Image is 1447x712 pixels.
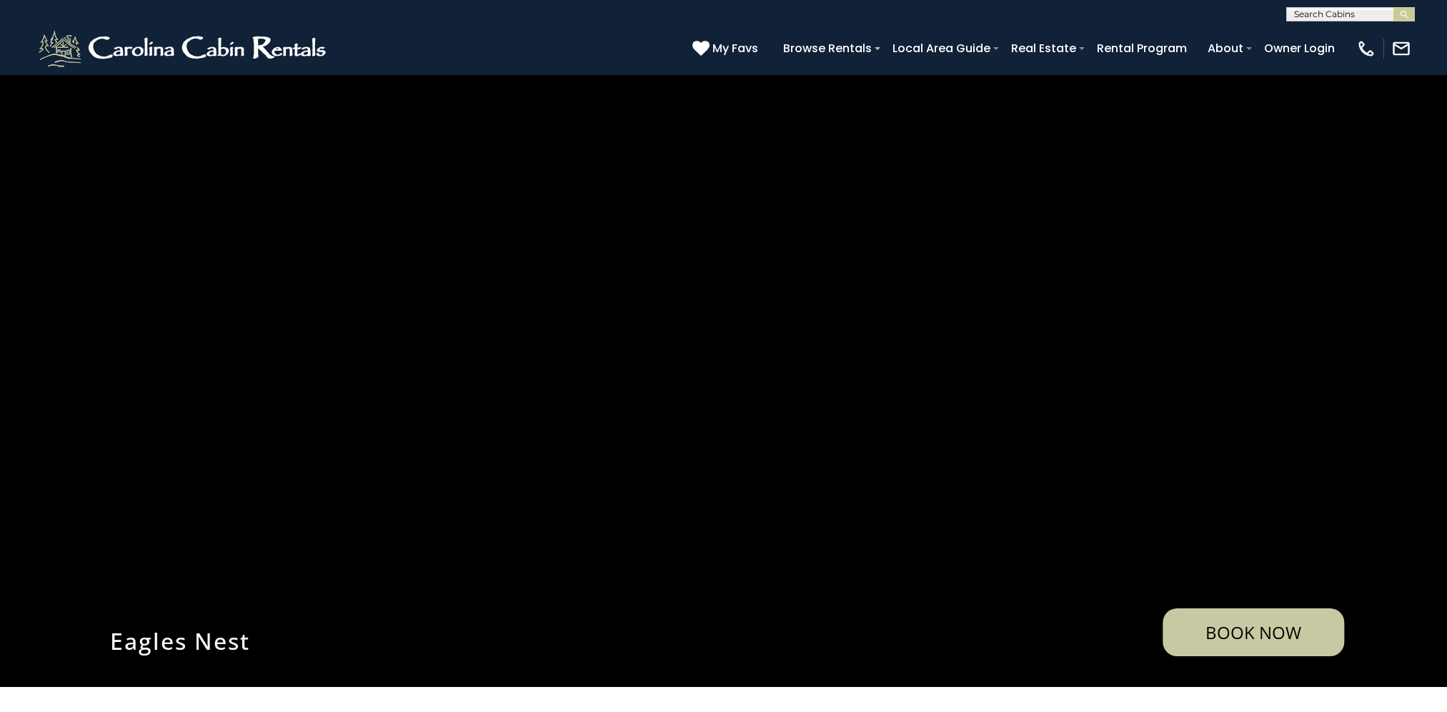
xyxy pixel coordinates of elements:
[712,39,758,57] span: My Favs
[99,626,614,656] h1: Eagles Nest
[1004,36,1083,61] a: Real Estate
[1356,39,1376,59] img: phone-regular-white.png
[1200,36,1250,61] a: About
[1257,36,1342,61] a: Owner Login
[1391,39,1411,59] img: mail-regular-white.png
[692,39,762,58] a: My Favs
[885,36,998,61] a: Local Area Guide
[776,36,879,61] a: Browse Rentals
[36,27,332,70] img: White-1-2.png
[1163,608,1344,656] a: Book Now
[1090,36,1194,61] a: Rental Program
